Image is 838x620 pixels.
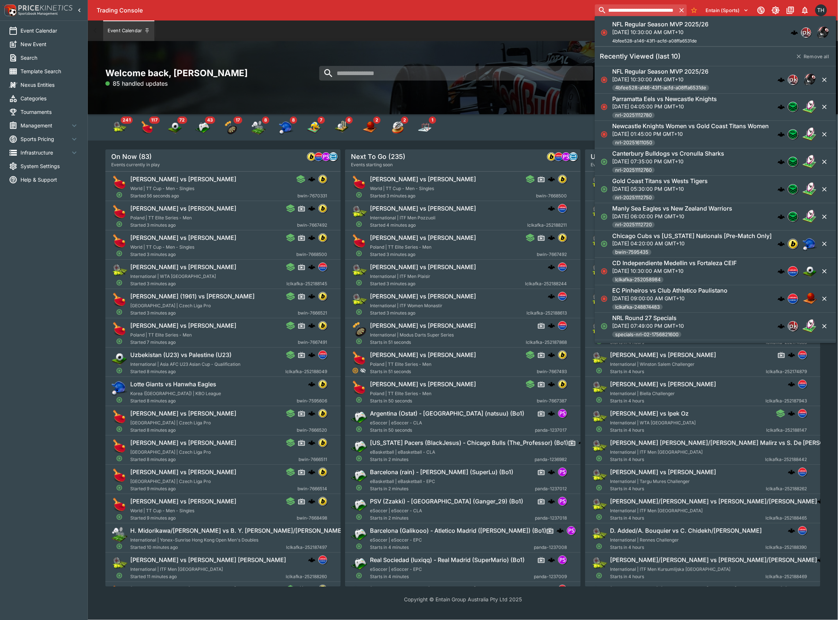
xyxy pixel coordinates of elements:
[610,556,817,564] h6: [PERSON_NAME]/[PERSON_NAME] vs [PERSON_NAME]/[PERSON_NAME]
[130,175,236,183] h6: [PERSON_NAME] vs [PERSON_NAME]
[788,267,798,276] img: lclkafka.png
[370,293,476,300] h6: [PERSON_NAME] vs [PERSON_NAME]
[390,120,405,135] img: cycling
[373,116,381,124] span: 2
[111,233,127,249] img: table_tennis.png
[813,2,829,18] button: Todd Henderson
[558,585,566,593] img: lclkafka.png
[319,263,327,271] img: lclkafka.png
[778,295,785,302] img: logo-cerberus.svg
[205,116,215,124] span: 43
[370,527,546,535] h6: Barcelona (Galikooo) - Atletico Madrid ([PERSON_NAME]) (Bo1)
[591,233,607,249] img: tennis.png
[286,544,327,551] span: lclkafka-252187497
[308,234,315,241] img: logo-cerberus.svg
[788,527,795,534] img: logo-cerberus.svg
[322,153,330,161] img: pandascore.png
[778,323,785,330] img: logo-cerberus.svg
[307,120,321,135] div: Volleyball
[788,322,798,331] img: pricekinetics.png
[579,439,586,446] img: logo-cerberus.svg
[788,75,798,85] img: pricekinetics.png
[334,120,349,135] img: cricket
[548,468,555,476] img: logo-cerberus.svg
[319,468,327,476] img: bwin.png
[18,12,58,15] img: Sportsbook Management
[370,205,476,212] h6: [PERSON_NAME] vs [PERSON_NAME]
[308,263,315,271] img: logo-cerberus.svg
[548,586,555,593] img: logo-cerberus.svg
[610,527,762,535] h6: D. Added/A. Bouquier vs C. Chidekh/[PERSON_NAME]
[567,527,575,535] img: pandascore.png
[111,292,127,308] img: table_tennis.png
[798,527,807,535] img: lclkafka.png
[595,4,677,16] input: search
[558,204,566,212] img: lclkafka.png
[610,380,716,388] h6: [PERSON_NAME] vs [PERSON_NAME]
[766,544,807,551] span: lclkafka-252188390
[792,51,834,62] button: Remove all
[778,268,785,275] img: logo-cerberus.svg
[791,29,798,36] img: logo-cerberus.svg
[111,321,127,337] img: table_tennis.png
[351,438,367,454] img: esports.png
[20,40,79,48] span: New Event
[555,153,563,161] img: lclkafka.png
[111,263,127,279] img: tennis.png
[279,120,293,135] div: Baseball
[370,322,476,330] h6: [PERSON_NAME] vs [PERSON_NAME]
[778,76,785,83] div: cerberus
[286,573,327,580] span: lclkafka-252188260
[319,439,327,447] img: bwin.png
[612,21,708,28] h6: NFL Regular Season MVP 2025/26
[319,497,327,505] img: bwin.png
[370,468,513,476] h6: Barcelona (rain) - [PERSON_NAME] (SuperLu) (Bo1)
[788,157,798,167] img: nrl.png
[591,497,607,513] img: tennis.png
[612,68,708,75] h6: NFL Regular Season MVP 2025/26
[130,351,232,359] h6: Uzbekistan (U23) vs Palestine (U23)
[527,222,567,229] span: lclkafka-252188211
[547,153,555,161] img: bwin.png
[177,116,187,124] span: 72
[319,292,327,300] img: bwin.png
[801,27,811,38] div: pricekinetics
[351,292,367,308] img: tennis.png
[390,120,405,135] div: Cycling
[195,120,210,135] img: esports
[778,103,785,111] img: logo-cerberus.svg
[526,339,567,346] span: lclkafka-252187868
[319,204,327,212] img: bwin.png
[370,351,476,359] h6: [PERSON_NAME] vs [PERSON_NAME]
[370,380,476,388] h6: [PERSON_NAME] vs [PERSON_NAME]
[548,263,555,271] img: logo-cerberus.svg
[591,175,607,191] img: tennis.png
[130,293,255,300] h6: [PERSON_NAME] (1961) vs [PERSON_NAME]
[130,556,286,564] h6: [PERSON_NAME] vs [PERSON_NAME] [PERSON_NAME]
[558,234,566,242] img: bwin.png
[130,586,236,593] h6: [PERSON_NAME] vs [PERSON_NAME]
[591,585,607,601] img: tennis.png
[534,573,567,580] span: panda-1237009
[778,158,785,166] img: logo-cerberus.svg
[558,175,566,183] img: bwin.png
[558,292,566,300] img: lclkafka.png
[130,263,236,271] h6: [PERSON_NAME] vs [PERSON_NAME]
[798,351,807,359] img: lclkafka.png
[351,175,367,191] img: table_tennis.png
[130,380,216,388] h6: Lotte Giants vs Hanwha Eagles
[766,339,807,346] span: lclkafka-252174883
[351,409,367,425] img: esports.png
[591,468,607,484] img: tennis.png
[298,192,327,200] span: bwin-7670331
[558,556,566,564] img: pandascore.png
[111,497,127,513] img: table_tennis.png
[778,76,785,83] img: logo-cerberus.svg
[120,116,132,124] span: 241
[801,28,811,37] img: pricekinetics.png
[308,410,315,417] img: logo-cerberus.svg
[778,240,785,248] img: logo-cerberus.svg
[591,263,607,279] img: tennis.png
[308,498,315,505] img: logo-cerberus.svg
[370,556,525,564] h6: Real Sociedad (luxiqq) - Real Madrid (SuperMario) (Bo1)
